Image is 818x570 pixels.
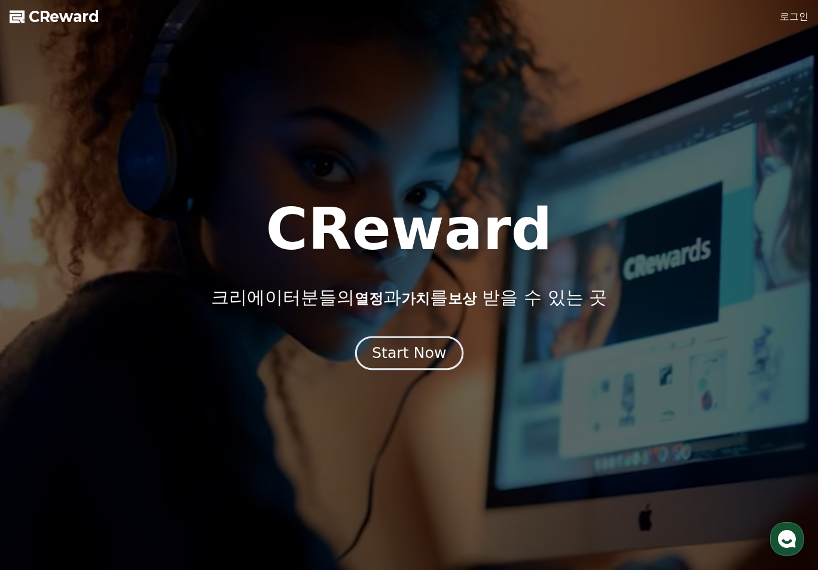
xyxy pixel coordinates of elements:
span: 홈 [38,397,45,406]
span: 대화 [109,397,124,407]
span: CReward [29,7,99,26]
button: Start Now [355,336,463,370]
a: 로그인 [780,10,808,24]
a: Start Now [358,349,461,360]
a: 대화 [79,379,154,409]
a: 설정 [154,379,230,409]
span: 설정 [185,397,199,406]
div: Start Now [372,343,446,363]
span: 열정 [355,290,383,307]
a: CReward [10,7,99,26]
h1: CReward [265,201,552,258]
span: 보상 [448,290,477,307]
a: 홈 [4,379,79,409]
span: 가치 [401,290,430,307]
p: 크리에이터분들의 과 를 받을 수 있는 곳 [211,287,607,308]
